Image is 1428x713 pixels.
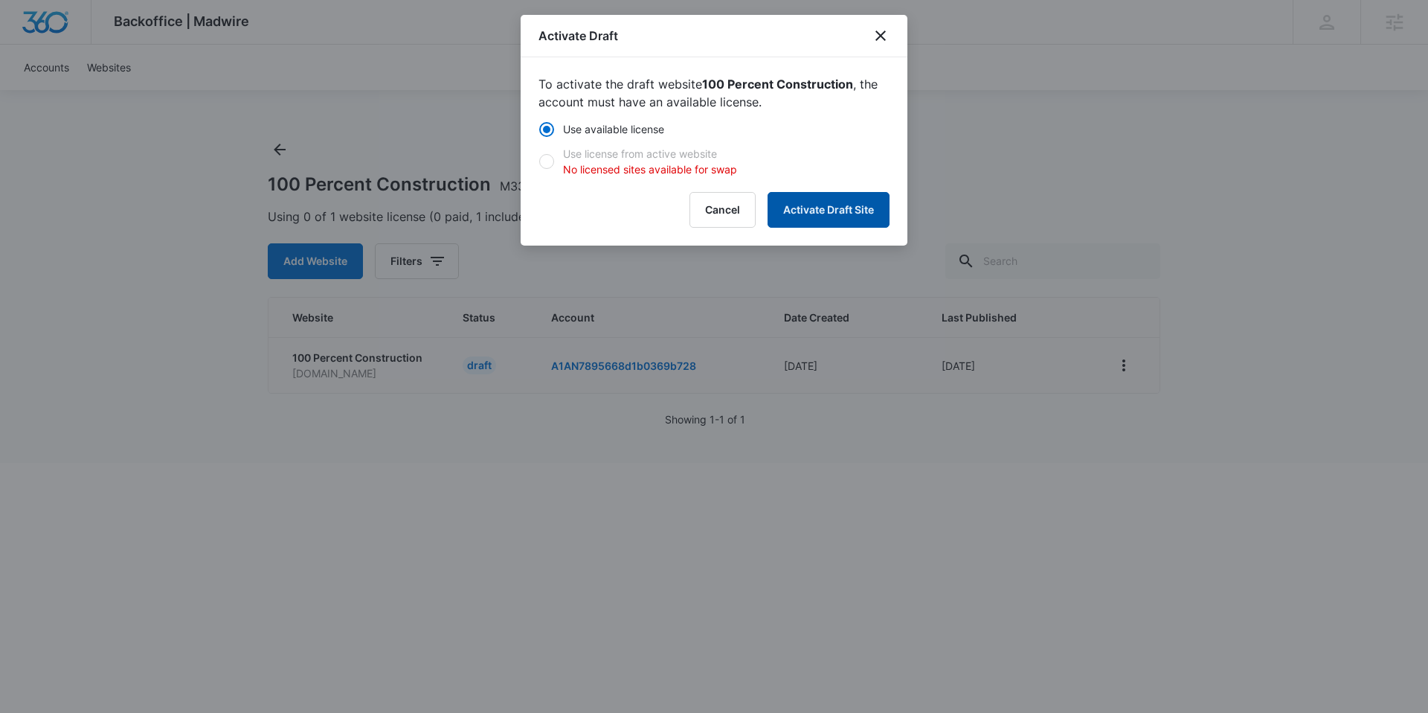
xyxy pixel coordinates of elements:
p: To activate the draft website , the account must have an available license. [538,75,890,111]
span: No licensed sites available for swap [563,163,737,176]
button: Cancel [689,192,756,228]
div: Use license from active website [563,146,737,177]
h1: Activate Draft [538,27,618,45]
div: Use available license [563,121,664,137]
button: close [872,27,890,45]
strong: 100 Percent Construction [702,77,853,92]
button: Activate Draft Site [768,192,890,228]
